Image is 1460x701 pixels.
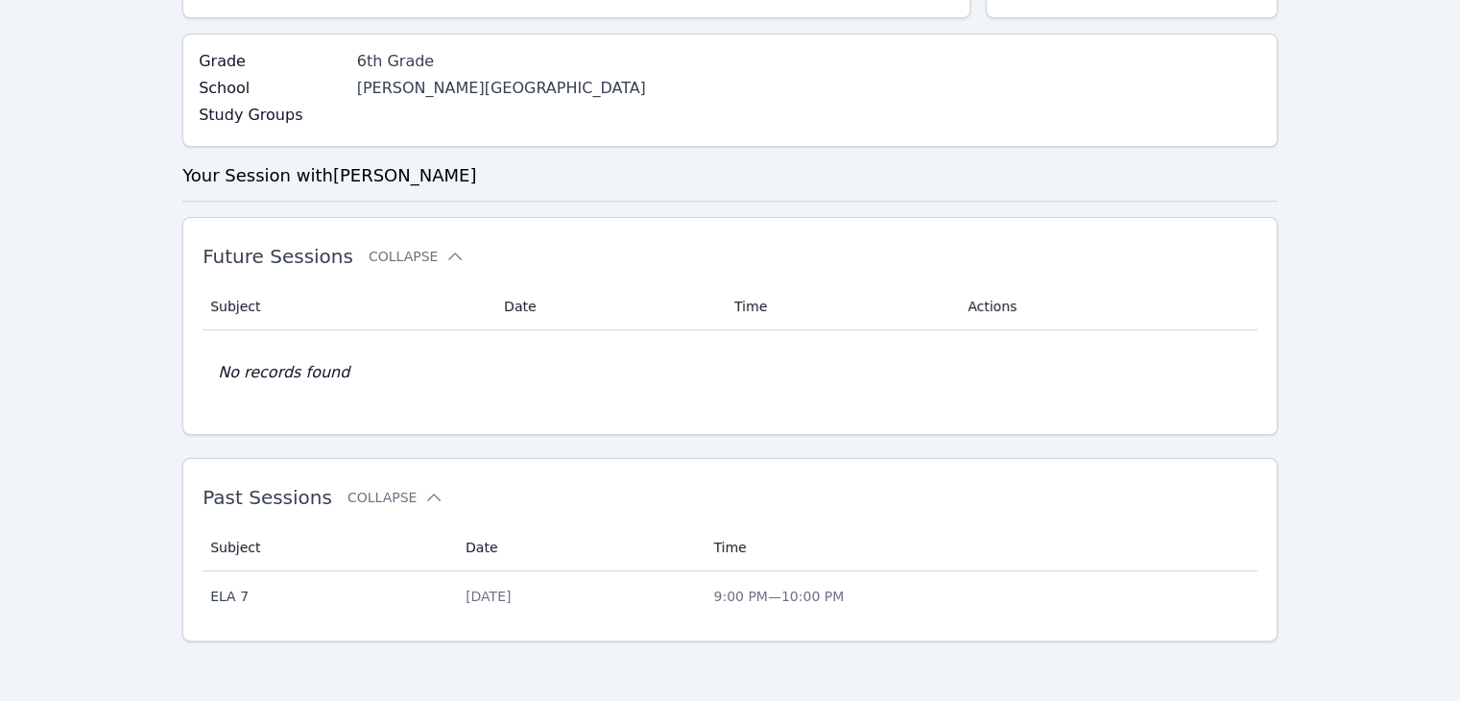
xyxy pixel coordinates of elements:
[713,589,844,604] span: 9:00 PM — 10:00 PM
[182,162,1278,189] h3: Your Session with [PERSON_NAME]
[203,571,1257,621] tr: ELA 7[DATE]9:00 PM—10:00 PM
[702,524,1257,571] th: Time
[454,524,702,571] th: Date
[199,50,346,73] label: Grade
[203,330,1257,415] td: No records found
[347,488,443,507] button: Collapse
[199,77,346,100] label: School
[466,587,690,606] div: [DATE]
[199,104,346,127] label: Study Groups
[723,283,956,330] th: Time
[492,283,723,330] th: Date
[956,283,1257,330] th: Actions
[210,587,443,606] span: ELA 7
[203,524,454,571] th: Subject
[369,247,465,266] button: Collapse
[357,77,646,100] div: [PERSON_NAME][GEOGRAPHIC_DATA]
[357,50,646,73] div: 6th Grade
[203,283,492,330] th: Subject
[203,245,353,268] span: Future Sessions
[203,486,332,509] span: Past Sessions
